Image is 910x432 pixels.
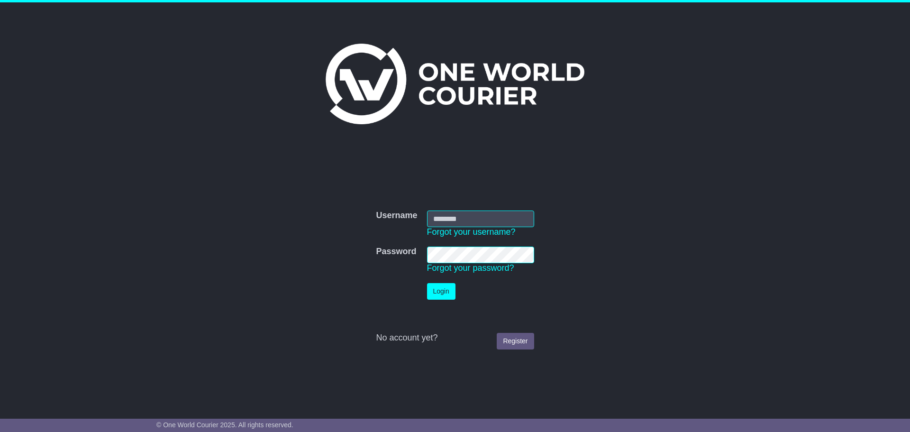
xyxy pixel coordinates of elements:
label: Username [376,211,417,221]
div: No account yet? [376,333,534,343]
a: Register [497,333,534,349]
a: Forgot your password? [427,263,514,273]
a: Forgot your username? [427,227,516,237]
label: Password [376,247,416,257]
button: Login [427,283,455,300]
span: © One World Courier 2025. All rights reserved. [156,421,293,429]
img: One World [326,44,584,124]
